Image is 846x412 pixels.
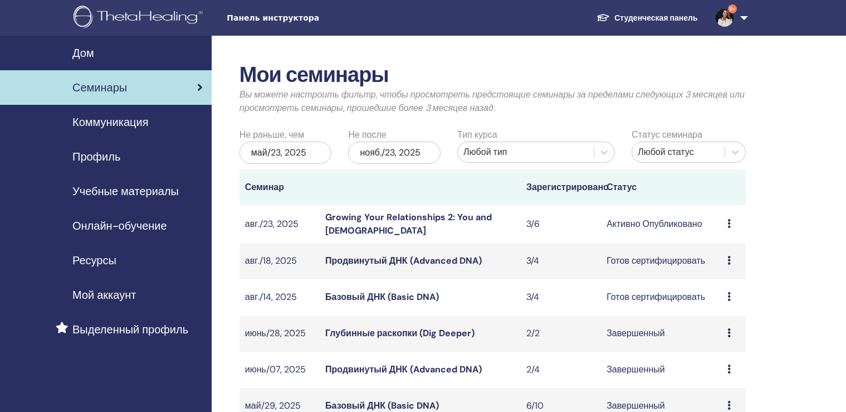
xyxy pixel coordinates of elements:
[601,279,721,316] td: Готов сертифицировать
[239,142,332,164] div: май/23, 2025
[588,8,706,28] a: Студенческая панель
[348,128,386,142] label: Не после
[72,114,148,130] span: Коммуникация
[239,88,746,115] p: Вы можете настроить фильтр, чтобы просмотреть предстоящие семинары за пределами следующих 3 месяц...
[325,291,439,303] a: Базовый ДНК (Basic DNA)
[521,316,601,352] td: 2/2
[239,316,320,352] td: июнь/28, 2025
[239,169,320,205] th: Семинар
[239,205,320,243] td: авг./23, 2025
[72,217,167,234] span: Онлайн-обучение
[601,352,721,388] td: Завершенный
[521,352,601,388] td: 2/4
[239,62,746,88] h2: Мои семинары
[325,363,481,375] a: Продвинутый ДНК (Advanced DNA)
[521,243,601,279] td: 3/4
[72,79,127,96] span: Семинары
[348,142,441,164] div: нояб./23, 2025
[716,9,733,27] img: default.jpg
[601,169,721,205] th: Статус
[239,279,320,316] td: авг./14, 2025
[638,146,719,159] div: Любой статус
[325,400,439,411] a: Базовый ДНК (Basic DNA)
[632,128,702,142] label: Статус семинара
[325,211,492,236] a: Growing Your Relationships 2: You and [DEMOGRAPHIC_DATA]
[72,45,94,61] span: Дом
[239,352,320,388] td: июнь/07, 2025
[457,128,497,142] label: Тип курса
[463,146,588,159] div: Любой тип
[72,287,136,303] span: Мой аккаунт
[325,327,475,339] a: Глубинные раскопки (Dig Deeper)
[601,243,721,279] td: Готов сертифицировать
[72,321,188,338] span: Выделенный профиль
[521,169,601,205] th: Зарегистрировано
[72,148,120,165] span: Профиль
[227,12,394,24] span: Панель инструктора
[74,6,207,31] img: logo.png
[728,4,737,13] span: 9+
[239,243,320,279] td: авг./18, 2025
[325,255,481,266] a: Продвинутый ДНК (Advanced DNA)
[521,279,601,316] td: 3/4
[601,205,721,243] td: Активно Опубликовано
[239,128,304,142] label: Не раньше, чем
[601,316,721,352] td: Завершенный
[72,252,116,269] span: Ресурсы
[596,13,610,22] img: graduation-cap-white.svg
[521,205,601,243] td: 3/6
[72,183,179,200] span: Учебные материалы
